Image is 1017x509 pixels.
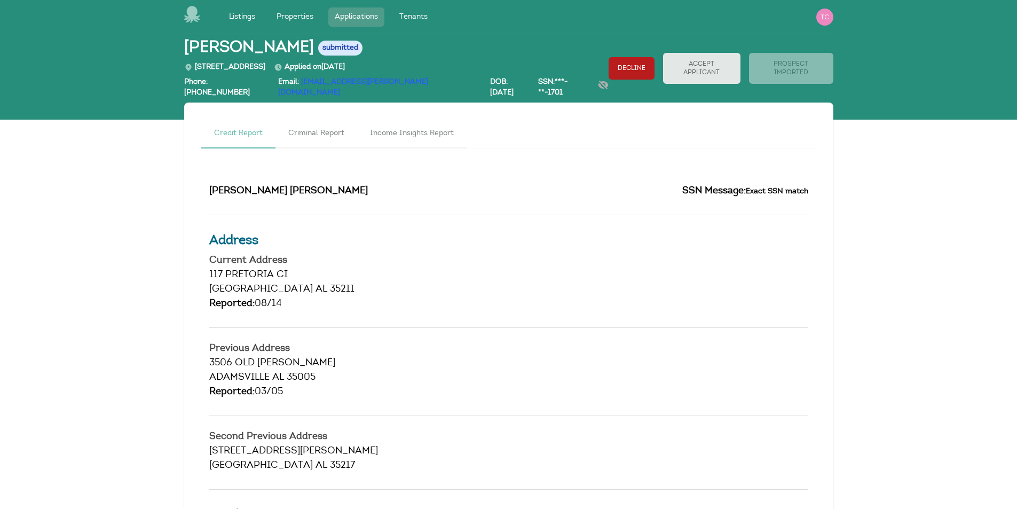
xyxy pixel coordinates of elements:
[209,358,335,368] span: 3506 OLD [PERSON_NAME]
[357,120,467,148] a: Income Insights Report
[490,77,530,98] div: DOB: [DATE]
[209,447,378,456] span: [STREET_ADDRESS][PERSON_NAME]
[209,231,808,250] h3: Address
[209,184,501,199] h2: [PERSON_NAME] [PERSON_NAME]
[393,7,434,27] a: Tenants
[209,285,313,294] span: [GEOGRAPHIC_DATA]
[209,299,255,309] span: Reported:
[201,120,816,148] nav: Tabs
[278,79,428,97] a: [EMAIL_ADDRESS][PERSON_NAME][DOMAIN_NAME]
[184,38,314,58] span: [PERSON_NAME]
[209,344,808,354] h4: Previous Address
[663,53,740,84] button: Accept Applicant
[184,64,265,71] span: [STREET_ADDRESS]
[328,7,384,27] a: Applications
[209,256,808,265] h4: Current Address
[316,285,327,294] span: AL
[318,41,362,56] span: submitted
[209,461,313,471] span: [GEOGRAPHIC_DATA]
[209,387,255,397] span: Reported:
[330,285,354,294] span: 35211
[209,385,808,400] div: 03/05
[209,270,288,280] span: 117 PRETORIA CI
[209,297,808,311] div: 08/14
[682,186,746,196] span: SSN Message:
[609,57,655,80] button: Decline
[209,432,808,442] h4: Second Previous Address
[223,7,262,27] a: Listings
[201,120,275,148] a: Credit Report
[287,373,316,382] span: 35005
[270,7,320,27] a: Properties
[746,187,808,195] small: Exact SSN match
[278,77,482,98] div: Email:
[330,461,355,471] span: 35217
[316,461,327,471] span: AL
[184,77,270,98] div: Phone: [PHONE_NUMBER]
[275,120,357,148] a: Criminal Report
[274,64,345,71] span: Applied on [DATE]
[209,373,270,382] span: ADAMSVILLE
[272,373,284,382] span: AL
